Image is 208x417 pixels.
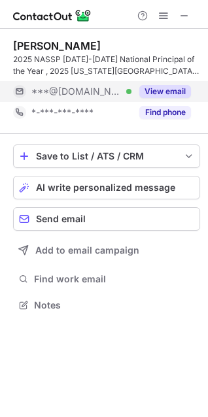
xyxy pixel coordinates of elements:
[35,245,139,256] span: Add to email campaign
[13,8,92,24] img: ContactOut v5.3.10
[36,151,177,161] div: Save to List / ATS / CRM
[13,270,200,288] button: Find work email
[13,207,200,231] button: Send email
[31,86,122,97] span: ***@[DOMAIN_NAME]
[13,296,200,314] button: Notes
[139,85,191,98] button: Reveal Button
[13,176,200,199] button: AI write personalized message
[13,239,200,262] button: Add to email campaign
[36,182,175,193] span: AI write personalized message
[34,299,195,311] span: Notes
[34,273,195,285] span: Find work email
[13,39,101,52] div: [PERSON_NAME]
[13,144,200,168] button: save-profile-one-click
[13,54,200,77] div: 2025 NASSP [DATE]-[DATE] National Principal of the Year , 2025 [US_STATE][GEOGRAPHIC_DATA] Vision...
[139,106,191,119] button: Reveal Button
[36,214,86,224] span: Send email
